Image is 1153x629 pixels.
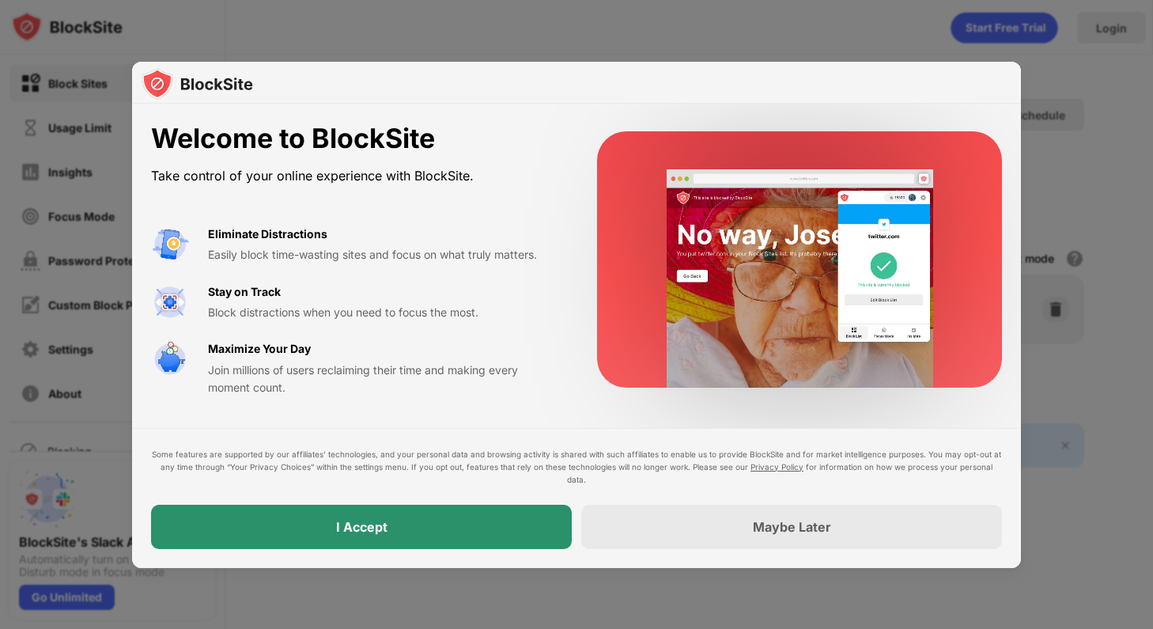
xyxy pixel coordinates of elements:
[151,283,189,321] img: value-focus.svg
[208,246,559,263] div: Easily block time-wasting sites and focus on what truly matters.
[151,225,189,263] img: value-avoid-distractions.svg
[208,340,311,358] div: Maximize Your Day
[151,448,1002,486] div: Some features are supported by our affiliates’ technologies, and your personal data and browsing ...
[208,362,559,397] div: Join millions of users reclaiming their time and making every moment count.
[208,283,281,301] div: Stay on Track
[142,68,253,100] img: logo-blocksite.svg
[828,16,1137,231] iframe: Sign in with Google Dialog
[336,519,387,535] div: I Accept
[753,519,831,535] div: Maybe Later
[208,225,327,243] div: Eliminate Distractions
[208,304,559,321] div: Block distractions when you need to focus the most.
[151,340,189,378] img: value-safe-time.svg
[151,165,559,188] div: Take control of your online experience with BlockSite.
[151,123,559,155] div: Welcome to BlockSite
[750,462,803,472] a: Privacy Policy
